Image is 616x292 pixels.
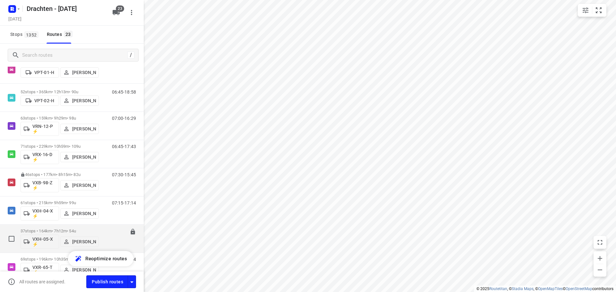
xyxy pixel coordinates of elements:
[5,232,18,245] span: Select
[21,229,99,233] p: 37 stops • 164km • 7h12m • 54u
[112,116,136,121] p: 07:00-16:29
[60,96,99,106] button: [PERSON_NAME]
[127,52,134,59] div: /
[21,257,99,262] p: 69 stops • 196km • 10h35m • 112u
[512,287,534,291] a: Stadia Maps
[19,279,65,284] p: All routes are assigned.
[60,67,99,78] button: [PERSON_NAME]
[72,183,96,188] p: [PERSON_NAME]
[60,208,99,219] button: [PERSON_NAME]
[21,122,59,136] button: VRN-12-P ⚡
[24,4,107,14] h5: Rename
[72,98,96,103] p: [PERSON_NAME]
[72,70,96,75] p: [PERSON_NAME]
[116,5,124,12] span: 23
[566,287,592,291] a: OpenStreetMap
[60,265,99,275] button: [PERSON_NAME]
[21,150,59,164] button: VRX-16-D ⚡
[112,200,136,205] p: 07:15-17:14
[22,50,127,60] input: Search routes
[21,172,99,177] p: 46 stops • 177km • 8h15m • 82u
[21,206,59,221] button: VXH-04-X ⚡
[476,287,613,291] li: © 2025 , © , © © contributors
[34,98,54,103] p: VPT-02-H
[72,211,96,216] p: [PERSON_NAME]
[32,180,56,190] p: VXB-98-Z ⚡
[86,275,128,288] button: Publish routes
[21,116,99,121] p: 63 stops • 159km • 9h29m • 98u
[125,6,138,19] button: More
[34,70,54,75] p: VPT-01-H
[112,144,136,149] p: 06:45-17:43
[72,154,96,160] p: [PERSON_NAME]
[60,124,99,134] button: [PERSON_NAME]
[24,31,38,38] span: 1352
[489,287,507,291] a: Routetitan
[538,287,563,291] a: OpenMapTiles
[21,67,59,78] button: VPT-01-H
[21,263,59,277] button: VXR-65-T ⚡
[32,265,56,275] p: VXR-65-T ⚡
[85,254,127,263] span: Reoptimize routes
[32,237,56,247] p: VXH-05-X ⚡
[64,31,73,37] span: 23
[47,30,74,38] div: Routes
[128,278,136,286] div: Driver app settings
[21,178,59,192] button: VXB-98-Z ⚡
[112,89,136,95] p: 06:45-18:58
[21,89,99,94] p: 52 stops • 365km • 12h13m • 90u
[32,152,56,162] p: VRX-16-D ⚡
[592,4,605,17] button: Fit zoom
[72,239,96,244] p: [PERSON_NAME]
[32,208,56,219] p: VXH-04-X ⚡
[32,124,56,134] p: VRN-12-P ⚡
[6,15,24,22] h5: Project date
[72,126,96,131] p: [PERSON_NAME]
[112,172,136,177] p: 07:30-15:45
[60,237,99,247] button: [PERSON_NAME]
[130,229,136,236] button: Lock route
[579,4,592,17] button: Map settings
[10,30,40,38] span: Stops
[21,200,99,205] p: 61 stops • 215km • 9h59m • 99u
[72,267,96,272] p: [PERSON_NAME]
[110,6,123,19] button: 23
[21,235,59,249] button: VXH-05-X ⚡
[21,144,99,149] p: 71 stops • 229km • 10h59m • 109u
[21,96,59,106] button: VPT-02-H
[578,4,606,17] div: small contained button group
[60,152,99,162] button: [PERSON_NAME]
[92,278,123,286] span: Publish routes
[68,251,133,266] button: Reoptimize routes
[60,180,99,190] button: [PERSON_NAME]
